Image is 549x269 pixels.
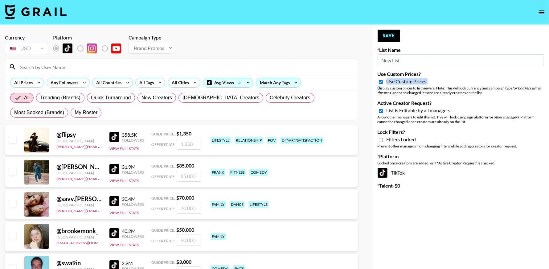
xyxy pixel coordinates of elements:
[109,132,119,142] img: TikTok
[56,163,102,171] div: @ [PERSON_NAME].[PERSON_NAME]
[122,202,144,207] div: Followers
[203,78,253,87] div: Avg Views
[56,195,102,203] div: @ savv.[PERSON_NAME]
[10,78,34,87] div: All Prices
[151,206,175,211] span: Offer Price:
[378,86,544,95] div: Display custom prices to list viewers. Note: This will lock currency and campaign type . Cannot b...
[378,144,544,148] div: Prevent other managers from changing filters while adding creators for creator request.
[177,202,201,214] input: 70,000
[5,35,48,41] div: Currency
[136,78,155,87] div: All Tags
[111,43,121,53] img: YouTube
[235,137,263,144] div: relationship
[176,130,191,136] strong: $ 1,350
[122,170,144,175] div: Followers
[109,178,139,183] button: View Full Stats
[151,196,175,201] span: Guide Price:
[378,129,544,135] label: Lock Filters?
[151,174,175,179] span: Offer Price:
[63,43,72,53] img: TikTok
[151,132,175,136] span: Guide Price:
[151,228,175,233] span: Guide Price:
[109,196,119,206] img: TikTok
[14,109,64,116] span: Most Booked (Brands)
[56,239,118,245] a: [EMAIL_ADDRESS][DOMAIN_NAME]
[378,161,544,165] div: Locked once creators are added, or if "Active Creator Request" is checked.
[249,169,268,176] div: comedy
[168,78,190,87] div: All Cities
[151,238,175,243] span: Offer Price:
[56,207,148,213] a: [PERSON_NAME][EMAIL_ADDRESS][DOMAIN_NAME]
[5,41,48,56] div: Currency is locked to USD
[378,153,544,159] label: Platform
[535,6,548,19] button: open drawer
[56,143,148,149] a: [PERSON_NAME][EMAIL_ADDRESS][DOMAIN_NAME]
[91,94,131,101] span: Quick Turnaround
[248,201,269,208] div: lifestyle
[75,109,97,116] span: My Roster
[378,86,541,95] em: for bookers using this list
[16,62,354,72] input: Search by User Name
[47,78,80,87] div: Any Followers
[56,227,102,235] div: @ brookemonk_
[122,228,144,234] div: 40.2M
[141,94,172,101] span: New Creators
[56,203,102,207] div: [GEOGRAPHIC_DATA]
[229,169,246,176] div: fitness
[151,260,175,265] span: Guide Price:
[56,175,148,181] a: [PERSON_NAME][EMAIL_ADDRESS][DOMAIN_NAME]
[122,260,144,266] div: 2.9M
[56,131,102,139] div: @ flipsy
[87,43,97,53] img: Instagram
[176,259,191,265] strong: $ 3,000
[176,195,194,201] strong: $ 70,000
[230,201,245,208] div: dance
[6,43,47,54] div: USD
[122,234,144,239] div: Followers
[151,164,175,168] span: Guide Price:
[92,78,123,87] div: All Countries
[122,138,144,143] div: Followers
[109,164,119,174] img: TikTok
[56,139,102,143] div: [GEOGRAPHIC_DATA]
[109,146,139,151] button: View Full Stats
[378,115,544,124] div: Allow other managers to edit this list. This will lock campaign platform for . Platform cannot be...
[56,259,102,267] div: @ swa9in
[40,94,80,101] span: Trending (Brands)
[256,78,301,87] div: Match Any Tags
[378,168,387,178] img: TikTok
[378,168,544,178] div: TikTok
[56,235,102,239] div: [GEOGRAPHIC_DATA]
[211,233,226,240] div: family
[378,100,544,106] label: Active Creator Request?
[211,201,226,208] div: family
[177,170,201,182] input: 85,000
[211,137,231,144] div: lifestyle
[176,163,194,168] strong: $ 85,000
[122,132,144,138] div: 358.5K
[122,164,144,170] div: 31.9M
[387,107,451,114] span: List is Editable by all managers
[5,4,67,19] img: Grail Talent
[122,196,144,202] div: 30.4M
[281,137,323,144] div: diy/art/satisfaction
[267,137,277,144] div: pov
[270,94,310,101] span: Celebrity Creators
[182,94,259,101] span: [DEMOGRAPHIC_DATA] Creators
[387,136,416,143] span: Filters Locked
[109,228,119,238] img: TikTok
[378,183,544,189] label: Talent - $ 0
[24,94,30,101] span: All
[56,171,102,175] div: [GEOGRAPHIC_DATA]
[177,234,201,246] input: 50,000
[151,142,175,147] span: Offer Price:
[494,115,519,119] em: other managers
[109,210,139,215] button: View Full Stats
[109,242,139,247] button: View Full Stats
[129,35,173,41] div: Campaign Type
[176,227,194,233] strong: $ 50,000
[378,30,400,42] button: Save
[177,138,201,150] input: 1,350
[378,71,544,77] label: Use Custom Prices?
[211,169,225,176] div: prank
